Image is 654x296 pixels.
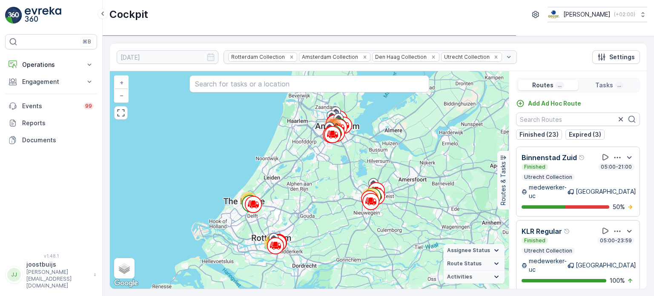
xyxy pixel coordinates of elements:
p: [GEOGRAPHIC_DATA] [576,261,636,270]
a: Open this area in Google Maps (opens a new window) [112,278,140,289]
span: + [120,79,123,86]
button: Settings [592,50,640,64]
p: Documents [22,136,94,144]
p: Finished [523,237,546,244]
input: Search Routes [516,112,640,126]
div: JJ [7,268,21,282]
p: Events [22,102,78,110]
p: medewerker-uc [529,257,568,274]
p: Engagement [22,78,80,86]
summary: Assignee Status [444,244,505,257]
a: Reports [5,115,97,132]
p: medewerker-uc [529,183,568,200]
a: Layers [115,259,134,278]
p: Operations [22,60,80,69]
p: Cockpit [109,8,148,21]
div: Help Tooltip Icon [564,228,571,235]
p: Finished [523,164,546,170]
span: Assignee Status [447,247,490,254]
a: Add Ad Hoc Route [516,99,581,108]
p: 05:00-23:59 [599,237,633,244]
p: ⌘B [83,38,91,45]
input: Search for tasks or a location [189,75,429,92]
p: ... [557,82,562,89]
summary: Route Status [444,257,505,270]
p: Routes & Tasks [499,161,508,205]
p: ( +02:00 ) [614,11,635,18]
input: dd/mm/yyyy [117,50,218,64]
div: 71 [264,234,281,251]
p: ... [617,82,622,89]
img: basis-logo_rgb2x.png [548,10,560,19]
p: 99 [85,103,92,109]
img: logo_light-DOdMpM7g.png [25,7,61,24]
span: Activities [447,273,472,280]
button: Engagement [5,73,97,90]
a: Events99 [5,98,97,115]
div: 54 [361,188,379,205]
button: JJjoostbuijs[PERSON_NAME][EMAIL_ADDRESS][DOMAIN_NAME] [5,260,97,289]
a: Zoom Out [115,89,128,102]
p: 100 % [610,276,625,285]
div: 243 [324,117,341,134]
p: Tasks [595,81,613,89]
p: KLR Regular [522,226,562,236]
div: Help Tooltip Icon [579,154,585,161]
img: Google [112,278,140,289]
p: Reports [22,119,94,127]
p: joostbuijs [26,260,89,269]
p: Utrecht Collection [523,247,573,254]
p: [PERSON_NAME][EMAIL_ADDRESS][DOMAIN_NAME] [26,269,89,289]
p: [PERSON_NAME] [563,10,611,19]
button: [PERSON_NAME](+02:00) [548,7,647,22]
p: Routes [532,81,554,89]
p: Utrecht Collection [523,174,573,181]
p: Settings [609,53,635,61]
button: Finished (23) [516,129,562,140]
summary: Activities [444,270,505,284]
img: logo [5,7,22,24]
a: Documents [5,132,97,149]
p: Binnenstad Zuid [522,152,577,163]
p: [GEOGRAPHIC_DATA] [576,187,636,196]
span: v 1.48.1 [5,253,97,259]
span: Route Status [447,260,482,267]
p: Add Ad Hoc Route [528,99,581,108]
p: 50 % [613,203,625,211]
a: Zoom In [115,76,128,89]
p: Expired (3) [569,130,601,139]
p: 05:00-21:00 [600,164,633,170]
div: 34 [240,192,257,209]
span: − [120,92,124,99]
p: Finished (23) [519,130,559,139]
button: Expired (3) [565,129,605,140]
button: Operations [5,56,97,73]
